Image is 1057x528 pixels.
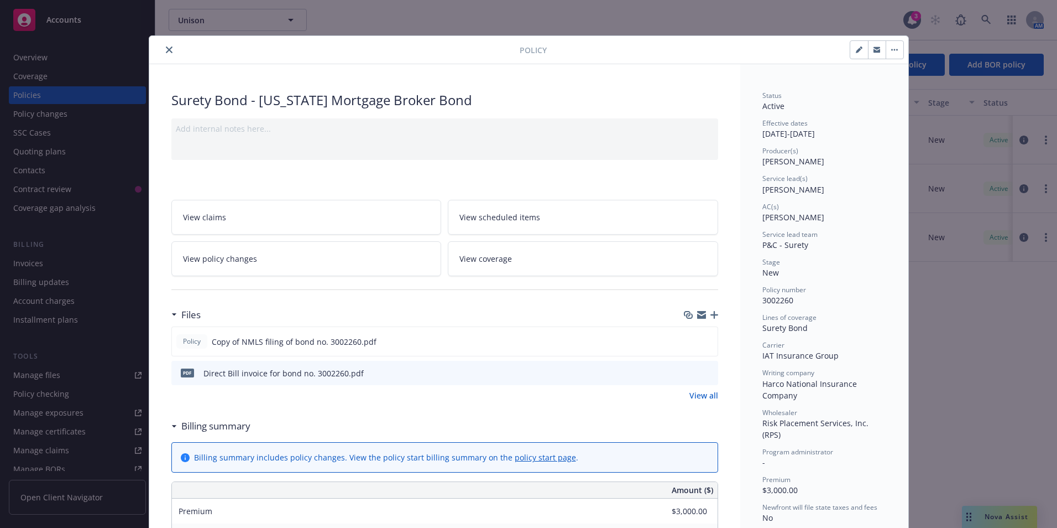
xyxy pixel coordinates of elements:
div: Surety Bond [762,322,886,334]
span: Producer(s) [762,146,798,156]
a: View coverage [448,241,718,276]
div: Direct Bill invoice for bond no. 3002260.pdf [203,367,364,379]
a: View scheduled items [448,200,718,235]
span: Status [762,91,782,100]
input: 0.00 [642,503,714,520]
span: Harco National Insurance Company [762,379,859,401]
span: Policy [520,44,547,56]
span: Risk Placement Services, Inc. (RPS) [762,418,871,440]
h3: Files [181,308,201,322]
div: Billing summary includes policy changes. View the policy start billing summary on the . [194,452,578,463]
span: [PERSON_NAME] [762,212,824,222]
span: Amount ($) [672,484,713,496]
span: [PERSON_NAME] [762,184,824,195]
span: Program administrator [762,447,833,457]
span: [PERSON_NAME] [762,156,824,167]
span: pdf [181,369,194,377]
span: P&C - Surety [762,240,808,250]
span: IAT Insurance Group [762,350,839,361]
div: Billing summary [171,419,250,433]
span: Copy of NMLS filing of bond no. 3002260.pdf [212,336,376,348]
a: View all [689,390,718,401]
span: $3,000.00 [762,485,798,495]
span: Lines of coverage [762,313,817,322]
span: No [762,513,773,523]
button: preview file [704,367,714,379]
span: AC(s) [762,202,779,211]
a: View claims [171,200,442,235]
span: View scheduled items [459,211,540,223]
div: Surety Bond - [US_STATE] Mortgage Broker Bond [171,91,718,110]
span: New [762,267,779,278]
div: [DATE] - [DATE] [762,118,886,139]
a: View policy changes [171,241,442,276]
span: Carrier [762,340,784,350]
span: View claims [183,211,226,223]
span: View policy changes [183,253,257,265]
div: Add internal notes here... [176,123,714,134]
span: Effective dates [762,118,808,128]
a: policy start page [515,452,576,463]
span: Premium [762,475,791,484]
span: Policy [181,337,203,346]
button: download file [686,367,695,379]
span: View coverage [459,253,512,265]
span: - [762,457,765,468]
span: Wholesaler [762,408,797,417]
span: Service lead team [762,230,818,239]
span: Writing company [762,368,814,377]
span: Newfront will file state taxes and fees [762,503,877,512]
div: Files [171,308,201,322]
span: Active [762,101,784,111]
span: Premium [179,506,212,516]
button: preview file [703,336,713,348]
button: close [163,43,176,56]
h3: Billing summary [181,419,250,433]
span: Service lead(s) [762,174,808,183]
span: Policy number [762,285,806,294]
span: Stage [762,257,780,267]
span: 3002260 [762,295,793,306]
button: download file [686,336,694,348]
